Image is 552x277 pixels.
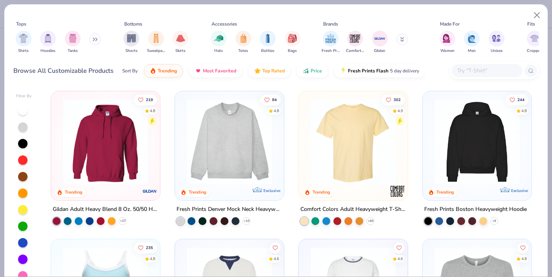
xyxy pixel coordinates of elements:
[158,68,177,74] span: Trending
[334,64,425,78] button: Fresh Prints Flash5 day delivery
[311,68,322,74] span: Price
[68,34,77,43] img: Tanks Image
[127,34,136,43] img: Shorts Image
[372,31,388,54] button: filter button
[323,20,338,28] div: Brands
[40,31,56,54] div: filter for Hoodies
[285,31,300,54] button: filter button
[527,20,535,28] div: Fits
[177,205,282,214] div: Fresh Prints Denver Mock Neck Heavyweight Sweatshirt
[211,31,226,54] button: filter button
[527,31,543,54] div: filter for Cropped
[346,31,364,54] button: filter button
[467,34,476,43] img: Men Image
[491,48,502,54] span: Unisex
[440,31,455,54] button: filter button
[372,31,388,54] div: filter for Gildan
[274,256,279,262] div: 4.6
[134,242,157,253] button: Like
[394,242,405,253] button: Like
[340,68,346,74] img: flash.gif
[394,98,401,102] span: 302
[212,20,237,28] div: Accessories
[390,66,419,76] span: 5 day delivery
[468,48,476,54] span: Men
[183,99,276,185] img: f5d85501-0dbb-4ee4-b115-c08fa3845d83
[40,48,55,54] span: Hoodies
[424,205,527,214] div: Fresh Prints Boston Heavyweight Hoodie
[288,48,297,54] span: Bags
[489,31,504,54] button: filter button
[125,48,138,54] span: Shorts
[270,242,281,253] button: Like
[211,31,226,54] div: filter for Hats
[274,108,279,114] div: 4.8
[521,256,527,262] div: 4.8
[492,219,496,223] span: + 9
[189,64,242,78] button: Most Favorited
[146,98,153,102] span: 219
[44,34,52,43] img: Hoodies Image
[146,246,153,249] span: 235
[238,48,248,54] span: Totes
[464,31,480,54] div: filter for Men
[506,94,528,105] button: Like
[65,31,81,54] button: filter button
[134,94,157,105] button: Like
[123,31,139,54] button: filter button
[397,256,403,262] div: 4.6
[144,64,183,78] button: Trending
[440,48,454,54] span: Women
[123,31,139,54] div: filter for Shorts
[260,31,276,54] div: filter for Bottles
[176,34,185,43] img: Skirts Image
[322,31,340,54] div: filter for Fresh Prints
[443,34,452,43] img: Women Image
[244,219,250,223] span: + 10
[254,68,261,74] img: TopRated.gif
[195,68,201,74] img: most_fav.gif
[464,31,480,54] button: filter button
[272,98,277,102] span: 84
[322,48,340,54] span: Fresh Prints
[517,98,524,102] span: 244
[307,99,400,185] img: 029b8af0-80e6-406f-9fdc-fdf898547912
[511,188,528,193] span: Exclusive
[65,31,81,54] div: filter for Tanks
[142,183,158,199] img: Gildan logo
[346,48,364,54] span: Comfort Colors
[300,205,406,214] div: Comfort Colors Adult Heavyweight T-Shirt
[322,31,340,54] button: filter button
[492,34,501,43] img: Unisex Image
[521,108,527,114] div: 4.8
[53,205,158,214] div: Gildan Adult Heavy Blend 8 Oz. 50/50 Hooded Sweatshirt
[431,99,524,185] img: 91acfc32-fd48-4d6b-bdad-a4c1a30ac3fc
[348,68,388,74] span: Fresh Prints Flash
[173,31,188,54] div: filter for Skirts
[440,31,455,54] div: filter for Women
[367,219,373,223] span: + 60
[16,31,31,54] div: filter for Shirts
[260,94,281,105] button: Like
[19,34,28,43] img: Shirts Image
[173,31,188,54] button: filter button
[59,99,152,185] img: 01756b78-01f6-4cc6-8d8a-3c30c1a0c8ac
[13,66,114,76] div: Browse All Customizable Products
[276,99,369,185] img: a90f7c54-8796-4cb2-9d6e-4e9644cfe0fe
[263,34,272,43] img: Bottles Image
[147,31,165,54] button: filter button
[374,33,386,44] img: Gildan Image
[440,20,460,28] div: Made For
[147,31,165,54] div: filter for Sweatpants
[382,94,405,105] button: Like
[124,20,142,28] div: Bottoms
[527,48,543,54] span: Cropped
[150,256,156,262] div: 4.8
[16,93,32,99] div: Filter By
[16,31,31,54] button: filter button
[236,31,251,54] button: filter button
[214,34,223,43] img: Hats Image
[239,34,248,43] img: Totes Image
[203,68,236,74] span: Most Favorited
[120,219,126,223] span: + 37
